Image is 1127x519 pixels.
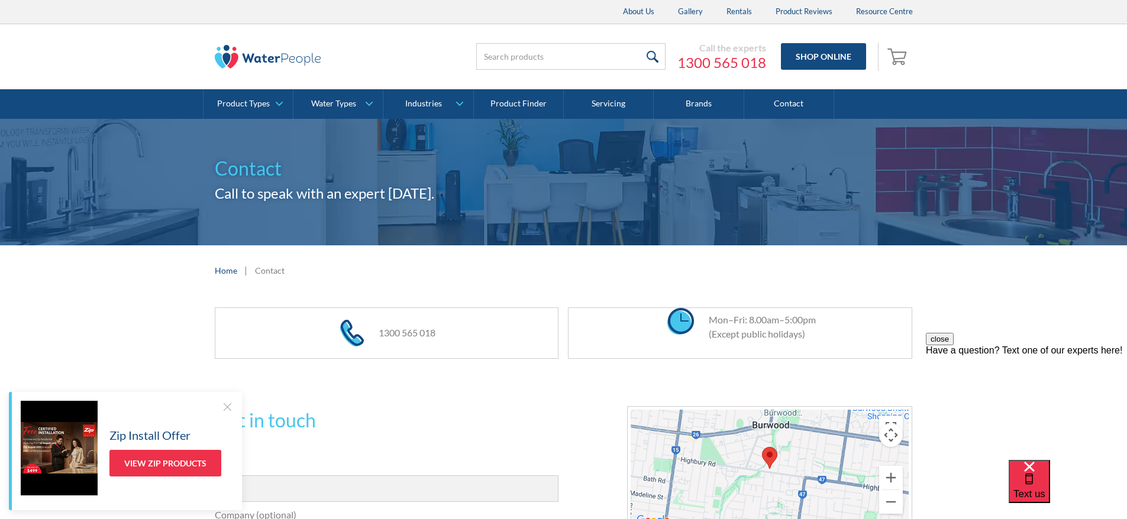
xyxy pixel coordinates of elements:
a: Product Types [204,89,293,119]
a: Brands [654,89,744,119]
img: shopping cart [887,47,910,66]
button: Zoom in [879,466,903,489]
img: clock icon [667,308,694,335]
div: | [243,263,249,277]
a: Water Types [293,89,383,119]
h5: Zip Install Offer [109,426,190,444]
label: Name [215,458,559,472]
img: phone icon [340,320,364,346]
a: View Zip Products [109,450,221,476]
iframe: podium webchat widget bubble [1009,460,1127,519]
div: Water Types [311,99,356,109]
a: 1300 565 018 [677,54,766,72]
a: Contact [744,89,834,119]
input: Search products [476,43,666,70]
div: Product Types [217,99,270,109]
div: Contact [255,264,285,277]
a: Shop Online [781,43,866,70]
button: Map camera controls [879,423,903,447]
button: Zoom out [879,490,903,514]
div: Map pin [762,447,777,469]
a: 1300 565 018 [379,327,435,338]
a: Open empty cart [884,43,913,71]
img: The Water People [215,45,321,69]
a: Industries [383,89,473,119]
img: Zip Install Offer [21,401,98,495]
iframe: podium webchat widget prompt [926,333,1127,475]
h2: Call to speak with an expert [DATE]. [215,183,913,204]
a: Product Finder [474,89,564,119]
div: Call the experts [677,42,766,54]
div: Industries [405,99,442,109]
div: Mon–Fri: 8.00am–5:00pm (Except public holidays) [697,313,816,341]
a: Home [215,264,237,277]
h1: Contact [215,154,913,183]
a: Servicing [564,89,654,119]
button: Toggle fullscreen view [879,416,903,439]
h2: Get in touch [215,406,559,434]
